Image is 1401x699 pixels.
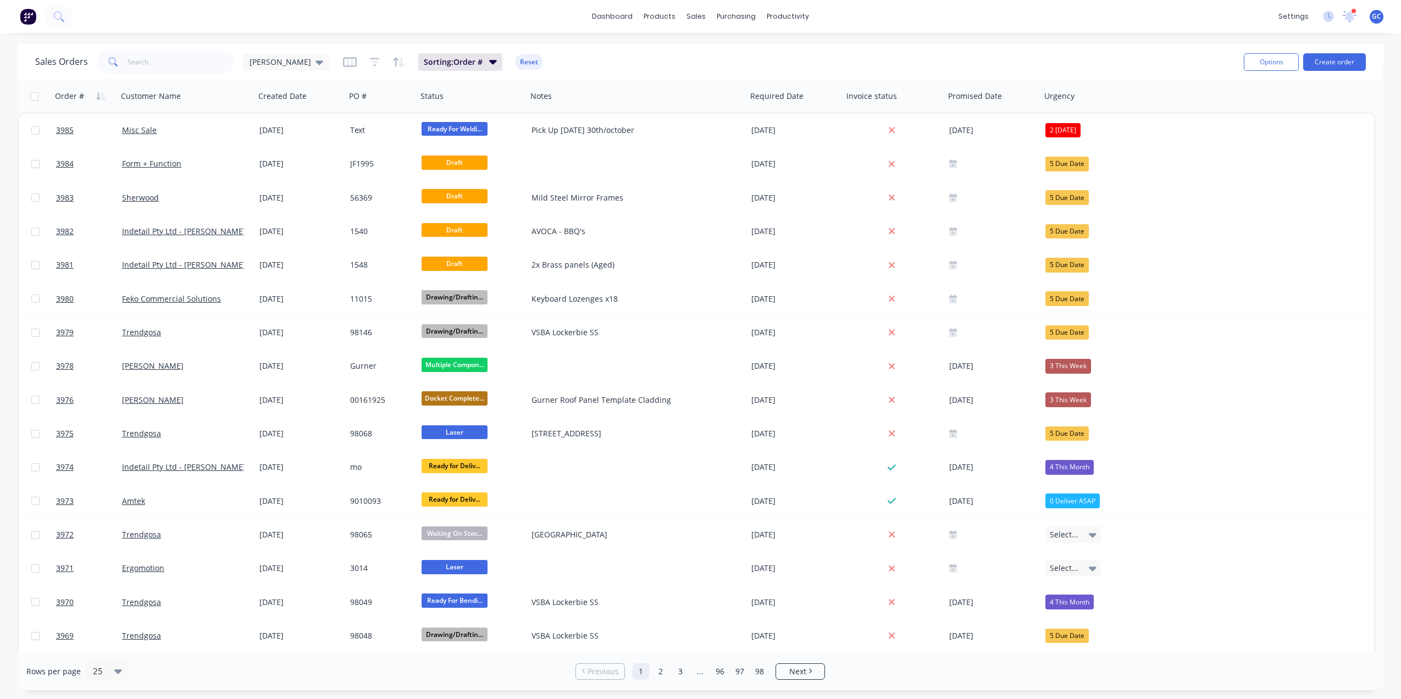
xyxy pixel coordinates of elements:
a: 3975 [56,417,122,450]
span: Draft [422,156,488,169]
div: [DATE] [751,529,839,540]
a: 3969 [56,619,122,652]
a: 3970 [56,586,122,619]
div: 1548 [350,259,409,270]
div: [DATE] [259,462,341,473]
div: Keyboard Lozenges x18 [531,293,732,304]
a: Page 96 [712,663,728,680]
span: 3982 [56,226,74,237]
span: 3972 [56,529,74,540]
div: [DATE] [259,428,341,439]
a: Page 97 [732,663,748,680]
a: 3978 [56,349,122,382]
span: 3969 [56,630,74,641]
div: [DATE] [259,529,341,540]
div: Mild Steel Mirror Frames [531,192,732,203]
div: 3 This Week [1045,392,1091,407]
div: [DATE] [949,359,1037,373]
div: [DATE] [751,125,839,136]
a: 3974 [56,451,122,484]
a: Next page [776,666,824,677]
div: [DATE] [751,395,839,406]
a: Feko Commercial Solutions [122,293,221,304]
div: [DATE] [751,192,839,203]
span: Ready For Bendi... [422,593,488,607]
a: Trendgosa [122,529,161,540]
div: 98068 [350,428,409,439]
span: 3981 [56,259,74,270]
span: Draft [422,189,488,203]
div: AVOCA - BBQ's [531,226,732,237]
div: [DATE] [949,494,1037,508]
div: [DATE] [751,630,839,641]
div: [DATE] [751,597,839,608]
div: 5 Due Date [1045,629,1089,643]
div: 5 Due Date [1045,426,1089,441]
div: 98049 [350,597,409,608]
div: Pick Up [DATE] 30th/october [531,125,732,136]
a: Misc Sale [122,125,157,135]
button: Create order [1303,53,1366,71]
div: [DATE] [751,158,839,169]
span: Draft [422,223,488,237]
a: 3971 [56,552,122,585]
div: JF1995 [350,158,409,169]
a: 3983 [56,181,122,214]
a: 3981 [56,248,122,281]
span: 3978 [56,360,74,371]
a: Page 1 is your current page [633,663,649,680]
span: 3974 [56,462,74,473]
div: Invoice status [846,91,897,102]
span: GC [1372,12,1381,21]
a: 3984 [56,147,122,180]
span: Previous [588,666,619,677]
div: 9010093 [350,496,409,507]
button: Options [1244,53,1299,71]
div: 1540 [350,226,409,237]
div: 4 This Month [1045,460,1094,474]
span: Laser [422,560,488,574]
a: 3985 [56,114,122,147]
div: [DATE] [751,462,839,473]
div: [DATE] [259,192,341,203]
span: Ready for Deliv... [422,459,488,473]
span: 3976 [56,395,74,406]
a: Sherwood [122,192,159,203]
div: 2x Brass panels (Aged) [531,259,732,270]
div: 5 Due Date [1045,325,1089,340]
div: [DATE] [259,597,341,608]
div: 00161925 [350,395,409,406]
a: Indetail Pty Ltd - [PERSON_NAME] [122,462,246,472]
div: Customer Name [121,91,181,102]
div: PO # [349,91,367,102]
div: [DATE] [751,563,839,574]
a: Page 98 [751,663,768,680]
span: Rows per page [26,666,81,677]
div: [STREET_ADDRESS] [531,428,732,439]
a: 3980 [56,282,122,315]
div: 0 Deliver ASAP [1045,493,1100,508]
div: [DATE] [751,360,839,371]
a: Page 3 [672,663,689,680]
div: 3014 [350,563,409,574]
a: Trendgosa [122,597,161,607]
span: Select... [1050,529,1078,540]
div: productivity [761,8,815,25]
div: Promised Date [948,91,1002,102]
div: [DATE] [259,226,341,237]
span: Ready for Deliv... [422,492,488,506]
div: [DATE] [259,293,341,304]
div: [DATE] [259,630,341,641]
div: Gurner [350,360,409,371]
span: Laser [422,425,488,439]
div: mo [350,462,409,473]
div: [DATE] [259,496,341,507]
span: 3983 [56,192,74,203]
a: 3972 [56,518,122,551]
span: Select... [1050,563,1078,574]
img: Factory [20,8,36,25]
span: Sorting: Order # [424,57,483,68]
a: Jump forward [692,663,708,680]
button: Sorting:Order # [418,53,502,71]
div: purchasing [711,8,761,25]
